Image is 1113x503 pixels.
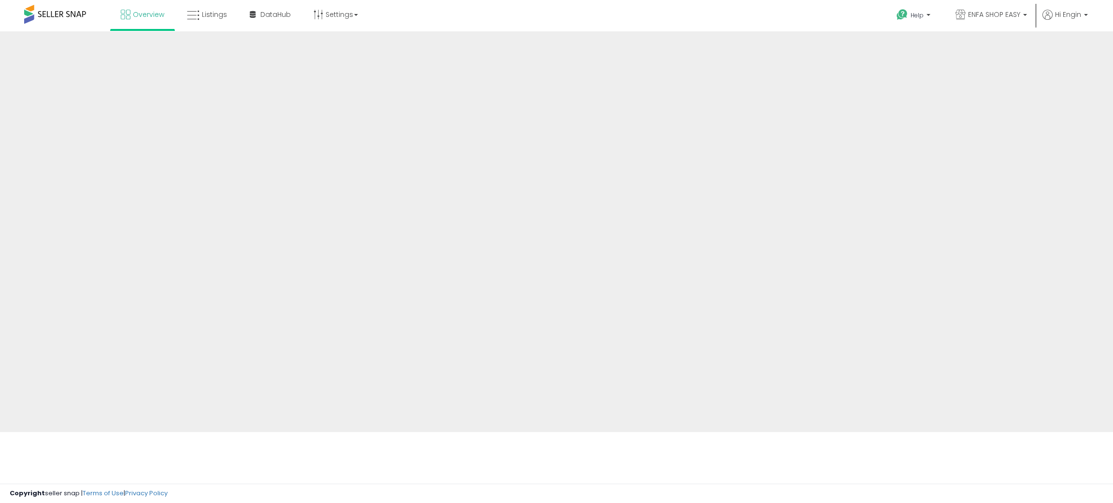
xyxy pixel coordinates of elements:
i: Get Help [896,9,908,21]
span: Listings [202,10,227,19]
span: Help [911,11,924,19]
span: ENFA SHOP EASY [968,10,1020,19]
span: Hi Engin [1055,10,1081,19]
span: Overview [133,10,164,19]
a: Help [889,1,940,31]
a: Hi Engin [1042,10,1088,31]
span: DataHub [260,10,291,19]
